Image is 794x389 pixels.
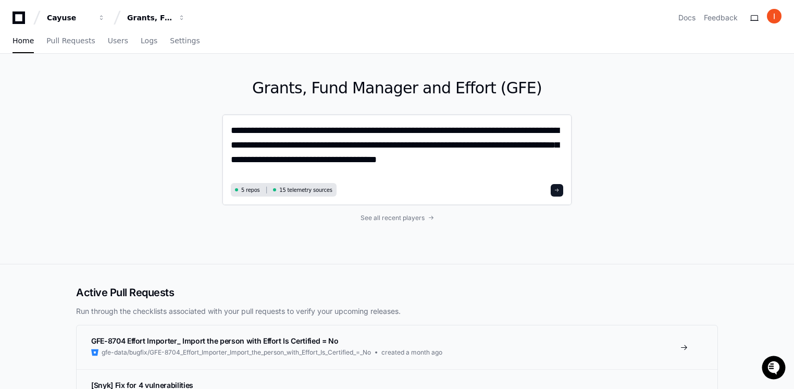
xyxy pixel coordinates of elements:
[76,306,718,317] p: Run through the checklists associated with your pull requests to verify your upcoming releases.
[127,13,172,23] div: Grants, Fund Manager and Effort (GFE)
[76,285,718,300] h2: Active Pull Requests
[222,79,572,98] h1: Grants, Fund Manager and Effort (GFE)
[279,186,332,194] span: 15 telemetry sources
[102,348,371,357] span: gfe-data/bugfix/GFE-8704_Effort_Importer_Import_the_person_with_Effort_Is_Certified_=_No
[678,13,696,23] a: Docs
[47,13,92,23] div: Cayuse
[13,29,34,53] a: Home
[381,348,442,357] span: created a month ago
[10,78,29,96] img: 1736555170064-99ba0984-63c1-480f-8ee9-699278ef63ed
[13,38,34,44] span: Home
[10,42,190,58] div: Welcome
[361,214,425,222] span: See all recent players
[73,109,126,117] a: Powered byPylon
[141,29,157,53] a: Logs
[241,186,260,194] span: 5 repos
[10,10,31,31] img: PlayerZero
[141,38,157,44] span: Logs
[108,38,128,44] span: Users
[123,8,190,27] button: Grants, Fund Manager and Effort (GFE)
[108,29,128,53] a: Users
[91,336,338,345] span: GFE-8704 Effort Importer_ Import the person with Effort Is Certified = No
[170,38,200,44] span: Settings
[104,110,126,117] span: Pylon
[704,13,738,23] button: Feedback
[43,8,109,27] button: Cayuse
[35,78,171,88] div: Start new chat
[46,38,95,44] span: Pull Requests
[761,355,789,383] iframe: Open customer support
[77,325,717,369] a: GFE-8704 Effort Importer_ Import the person with Effort Is Certified = Nogfe-data/bugfix/GFE-8704...
[35,88,132,96] div: We're available if you need us!
[46,29,95,53] a: Pull Requests
[177,81,190,93] button: Start new chat
[767,9,781,23] img: ACg8ocKC0Pt4YH-goe3QEJPu6QcCRn3XMMO91rOI-eT3USSdafnf5w=s96-c
[222,214,572,222] a: See all recent players
[170,29,200,53] a: Settings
